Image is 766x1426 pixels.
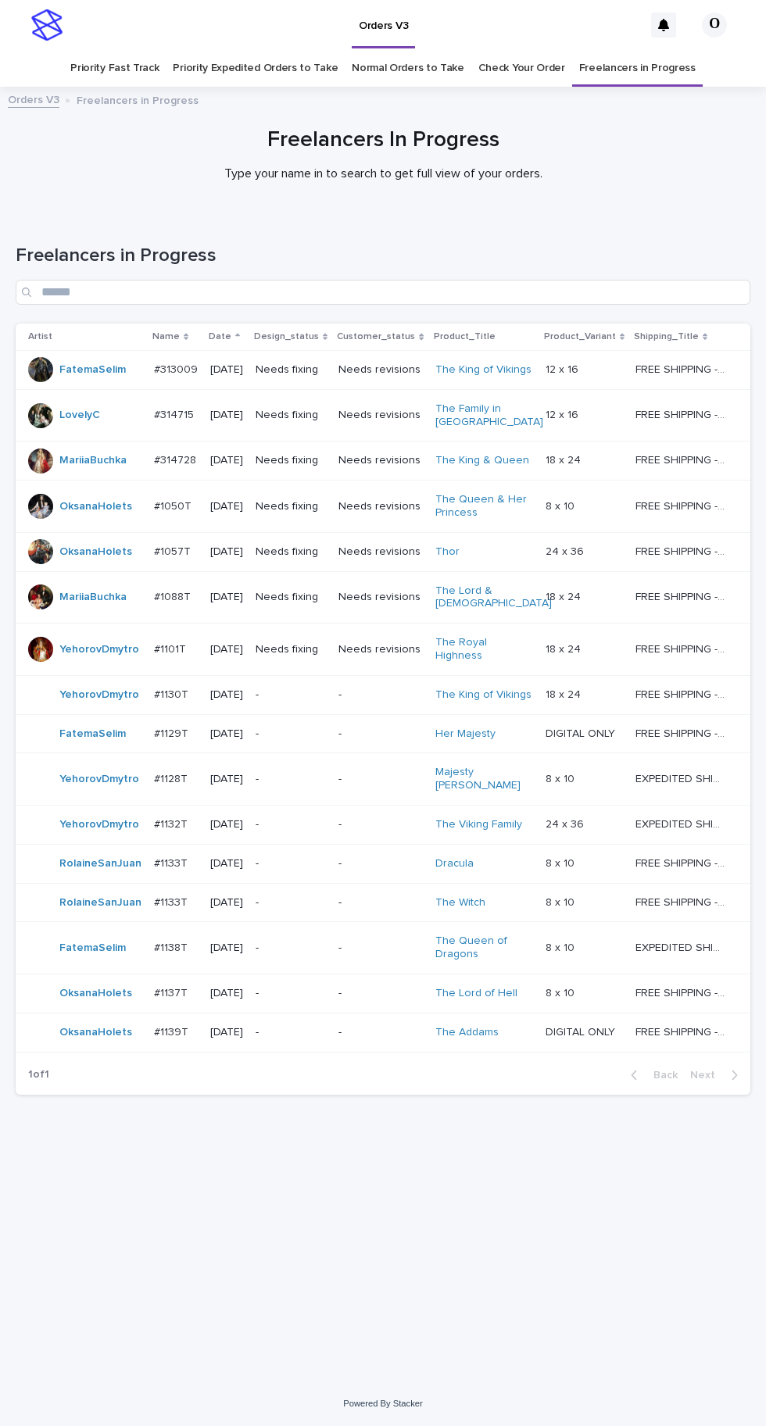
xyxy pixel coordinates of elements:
[546,815,587,831] p: 24 x 36
[154,451,199,467] p: #314728
[210,643,243,656] p: [DATE]
[154,1023,191,1039] p: #1139T
[59,643,139,656] a: YehorovDmytro
[16,1056,62,1094] p: 1 of 1
[435,545,460,559] a: Thor
[209,328,231,345] p: Date
[59,896,141,910] a: RolaineSanJuan
[635,854,728,870] p: FREE SHIPPING - preview in 1-2 business days, after your approval delivery will take 5-10 b.d.
[338,500,422,513] p: Needs revisions
[154,770,191,786] p: #1128T
[254,328,319,345] p: Design_status
[154,815,191,831] p: #1132T
[635,360,728,377] p: FREE SHIPPING - preview in 1-2 business days, after your approval delivery will take 5-10 b.d.
[338,591,422,604] p: Needs revisions
[635,406,728,422] p: FREE SHIPPING - preview in 1-2 business days, after your approval delivery will take 5-10 b.d.
[210,500,243,513] p: [DATE]
[579,50,696,87] a: Freelancers in Progress
[635,588,728,604] p: FREE SHIPPING - preview in 1-2 business days, after your approval delivery will take 5-10 b.d.
[16,481,750,533] tr: OksanaHolets #1050T#1050T [DATE]Needs fixingNeeds revisionsThe Queen & Her Princess 8 x 108 x 10 ...
[210,942,243,955] p: [DATE]
[59,727,126,741] a: FatemaSelim
[435,688,532,702] a: The King of Vikings
[16,350,750,389] tr: FatemaSelim #313009#313009 [DATE]Needs fixingNeeds revisionsThe King of Vikings 12 x 1612 x 16 FR...
[684,1068,750,1082] button: Next
[16,922,750,974] tr: FatemaSelim #1138T#1138T [DATE]--The Queen of Dragons 8 x 108 x 10 EXPEDITED SHIPPING - preview i...
[16,127,750,154] h1: Freelancers In Progress
[16,883,750,922] tr: RolaineSanJuan #1133T#1133T [DATE]--The Witch 8 x 108 x 10 FREE SHIPPING - preview in 1-2 busines...
[546,685,584,702] p: 18 x 24
[16,245,750,267] h1: Freelancers in Progress
[59,688,139,702] a: YehorovDmytro
[210,896,243,910] p: [DATE]
[635,1023,728,1039] p: FREE SHIPPING - preview in 1-2 business days, after your approval delivery will take 5-10 b.d.
[546,770,578,786] p: 8 x 10
[16,532,750,571] tr: OksanaHolets #1057T#1057T [DATE]Needs fixingNeeds revisionsThor 24 x 3624 x 36 FREE SHIPPING - pr...
[546,854,578,870] p: 8 x 10
[16,441,750,481] tr: MariiaBuchka #314728#314728 [DATE]Needs fixingNeeds revisionsThe King & Queen 18 x 2418 x 24 FREE...
[154,588,194,604] p: #1088T
[152,328,180,345] p: Name
[435,896,485,910] a: The Witch
[16,974,750,1013] tr: OksanaHolets #1137T#1137T [DATE]--The Lord of Hell 8 x 108 x 10 FREE SHIPPING - preview in 1-2 bu...
[644,1070,678,1081] span: Back
[210,363,243,377] p: [DATE]
[435,1026,499,1039] a: The Addams
[210,454,243,467] p: [DATE]
[16,571,750,624] tr: MariiaBuchka #1088T#1088T [DATE]Needs fixingNeeds revisionsThe Lord & [DEMOGRAPHIC_DATA] 18 x 241...
[59,409,100,422] a: LovelyC
[256,409,326,422] p: Needs fixing
[338,942,422,955] p: -
[210,987,243,1000] p: [DATE]
[173,50,338,87] a: Priority Expedited Orders to Take
[154,984,191,1000] p: #1137T
[435,584,552,611] a: The Lord & [DEMOGRAPHIC_DATA]
[16,714,750,753] tr: FatemaSelim #1129T#1129T [DATE]--Her Majesty DIGITAL ONLYDIGITAL ONLY FREE SHIPPING - preview in ...
[338,773,422,786] p: -
[59,773,139,786] a: YehorovDmytro
[210,591,243,604] p: [DATE]
[435,818,522,831] a: The Viking Family
[546,542,587,559] p: 24 x 36
[210,688,243,702] p: [DATE]
[16,280,750,305] input: Search
[154,640,189,656] p: #1101T
[435,727,496,741] a: Her Majesty
[154,938,191,955] p: #1138T
[8,90,59,108] a: Orders V3
[16,389,750,441] tr: LovelyC #314715#314715 [DATE]Needs fixingNeeds revisionsThe Family in [GEOGRAPHIC_DATA] 12 x 1612...
[256,500,326,513] p: Needs fixing
[544,328,616,345] p: Product_Variant
[210,857,243,870] p: [DATE]
[337,328,415,345] p: Customer_status
[435,363,532,377] a: The King of Vikings
[338,896,422,910] p: -
[59,942,126,955] a: FatemaSelim
[338,857,422,870] p: -
[546,893,578,910] p: 8 x 10
[256,987,326,1000] p: -
[154,497,195,513] p: #1050T
[546,640,584,656] p: 18 x 24
[435,987,517,1000] a: The Lord of Hell
[154,724,191,741] p: #1129T
[16,844,750,883] tr: RolaineSanJuan #1133T#1133T [DATE]--Dracula 8 x 108 x 10 FREE SHIPPING - preview in 1-2 business ...
[635,542,728,559] p: FREE SHIPPING - preview in 1-2 business days, after your approval delivery will take 5-10 b.d.
[256,688,326,702] p: -
[210,409,243,422] p: [DATE]
[210,773,243,786] p: [DATE]
[546,360,582,377] p: 12 x 16
[635,497,728,513] p: FREE SHIPPING - preview in 1-2 business days, after your approval delivery will take 5-10 b.d.
[59,857,141,870] a: RolaineSanJuan
[59,987,132,1000] a: OksanaHolets
[546,724,618,741] p: DIGITAL ONLY
[338,727,422,741] p: -
[256,857,326,870] p: -
[546,938,578,955] p: 8 x 10
[435,402,543,429] a: The Family in [GEOGRAPHIC_DATA]
[546,1023,618,1039] p: DIGITAL ONLY
[434,328,496,345] p: Product_Title
[435,493,533,520] a: The Queen & Her Princess
[635,724,728,741] p: FREE SHIPPING - preview in 1-2 business days, after your approval delivery will take 5-10 b.d.
[59,363,126,377] a: FatemaSelim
